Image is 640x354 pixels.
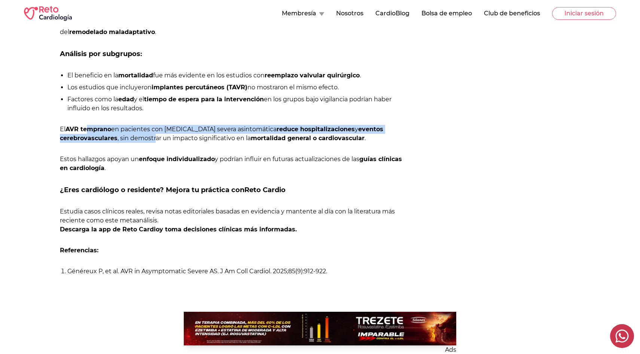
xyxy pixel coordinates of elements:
[60,126,383,142] strong: eventos cerebrovasculares
[282,9,324,18] button: Membresía
[265,72,360,79] strong: reemplazo valvular quirúrgico
[118,72,153,79] strong: mortalidad
[67,71,407,80] li: El beneficio en la fue más evidente en los estudios con .
[67,95,407,113] li: Factores como la y el en los grupos bajo vigilancia podrían haber influido en los resultados.
[336,9,363,18] button: Nosotros
[118,96,134,103] strong: edad
[69,28,155,36] strong: remodelado maladaptativo
[152,84,247,91] strong: implantes percutáneos (TAVR)
[60,226,297,233] strong: y toma decisiones clínicas más informadas.
[375,9,409,18] button: CardioBlog
[65,126,111,133] strong: AVR temprano
[552,7,616,20] button: Iniciar sesión
[60,125,407,143] p: El en pacientes con [MEDICAL_DATA] severa asintomática y , sin demostrar un impacto significativo...
[421,9,472,18] button: Bolsa de empleo
[67,267,407,276] li: Généreux P, et al. AVR in Asymptomatic Severe AS. J Am Coll Cardiol. 2025;85(9):912-922.
[184,312,456,345] img: Ad - web | blog-post | banner | trezete | 2025-07-24 | 1
[24,6,72,21] img: RETO Cardio Logo
[60,185,407,195] h3: ¿Eres cardiólogo o residente? Mejora tu práctica con
[251,135,365,142] strong: mortalidad general o cardiovascular
[484,9,540,18] button: Club de beneficios
[60,49,407,59] h3: Análisis por subgrupos:
[277,126,355,133] strong: reduce hospitalizaciones
[60,226,159,233] a: Descarga la app de Reto Cardio
[60,156,402,172] strong: guías clínicas en cardiología
[67,83,407,92] li: Los estudios que incluyeron no mostraron el mismo efecto.
[60,155,407,173] p: Estos hallazgos apoyan un y podrían influir en futuras actualizaciones de las .
[244,186,286,194] a: Reto Cardio
[60,247,98,254] strong: Referencias:
[144,96,264,103] strong: tiempo de espera para la intervención
[139,156,215,163] strong: enfoque individualizado
[60,207,407,234] p: Estudia casos clínicos reales, revisa notas editoriales basadas en evidencia y mantente al día co...
[60,19,407,37] p: Esto puede explicarse por la en el y la prevención del .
